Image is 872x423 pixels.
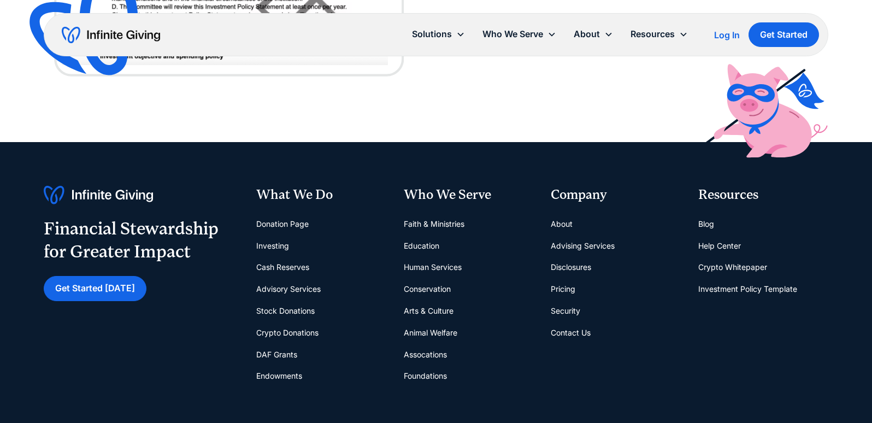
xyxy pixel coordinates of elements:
a: Cash Reserves [256,256,309,278]
div: Company [551,186,681,204]
a: Blog [698,213,714,235]
a: Get Started [DATE] [44,276,146,301]
div: Resources [698,186,828,204]
a: Conservation [404,278,451,300]
a: Stock Donations [256,300,315,322]
a: Disclosures [551,256,591,278]
a: Arts & Culture [404,300,453,322]
a: About [551,213,573,235]
div: Who We Serve [404,186,534,204]
div: Log In [714,31,740,39]
a: Log In [714,28,740,42]
a: Investing [256,235,289,257]
a: Education [404,235,439,257]
a: Advising Services [551,235,615,257]
div: Who We Serve [482,27,543,42]
a: Crypto Whitepaper [698,256,767,278]
div: Resources [631,27,675,42]
a: Assocations [404,344,447,366]
a: Security [551,300,580,322]
a: Help Center [698,235,741,257]
a: Foundations [404,365,447,387]
div: About [574,27,600,42]
a: Faith & Ministries [404,213,464,235]
div: Solutions [403,22,474,46]
a: Crypto Donations [256,322,319,344]
a: Get Started [749,22,819,47]
a: Investment Policy Template [698,278,797,300]
a: Endowments [256,365,302,387]
div: Financial Stewardship for Greater Impact [44,218,219,263]
div: What We Do [256,186,386,204]
a: home [62,26,160,44]
a: Contact Us [551,322,591,344]
a: Donation Page [256,213,309,235]
div: Solutions [412,27,452,42]
a: DAF Grants [256,344,297,366]
a: Advisory Services [256,278,321,300]
a: Human Services [404,256,462,278]
a: Pricing [551,278,575,300]
div: Resources [622,22,697,46]
a: Animal Welfare [404,322,457,344]
div: Who We Serve [474,22,565,46]
div: About [565,22,622,46]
